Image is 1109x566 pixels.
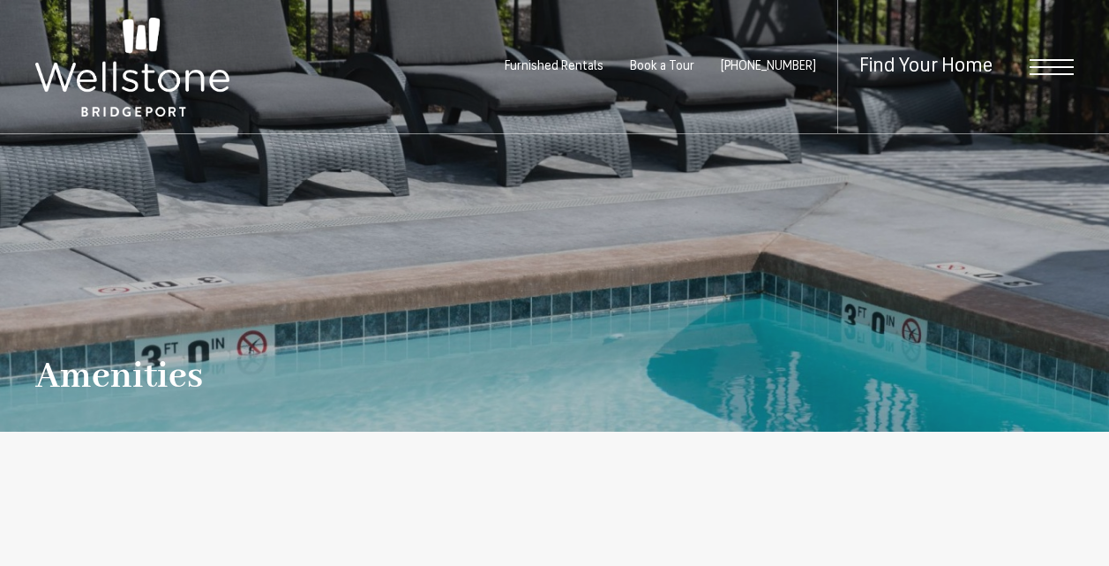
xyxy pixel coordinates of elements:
[630,60,694,73] a: Book a Tour
[721,60,816,73] span: [PHONE_NUMBER]
[35,18,229,117] img: Wellstone
[721,60,816,73] a: Call Us at (253) 642-8681
[35,357,203,396] h1: Amenities
[505,60,603,73] a: Furnished Rentals
[859,57,993,77] a: Find Your Home
[1030,59,1074,75] button: Open Menu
